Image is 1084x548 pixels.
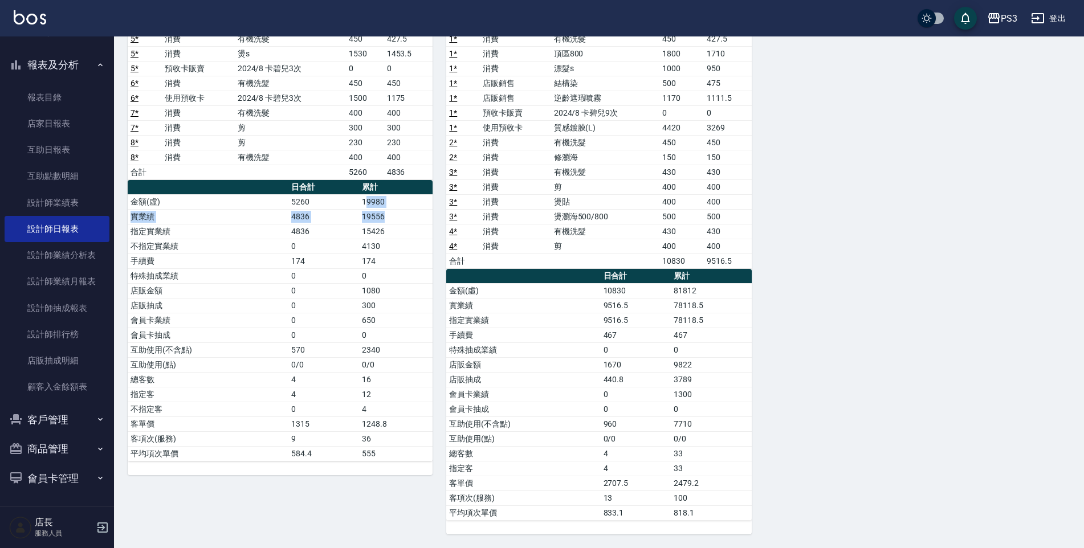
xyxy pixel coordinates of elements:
td: 4 [601,461,671,476]
td: 合計 [446,253,480,268]
td: 互助使用(不含點) [446,416,600,431]
td: 消費 [480,209,551,224]
td: 430 [704,224,752,239]
td: 5260 [288,194,359,209]
a: 設計師抽成報表 [5,295,109,321]
a: 互助點數明細 [5,163,109,189]
td: 客單價 [128,416,288,431]
td: 店販抽成 [446,372,600,387]
td: 有機洗髮 [551,135,660,150]
td: 400 [384,105,433,120]
td: 467 [671,328,752,342]
td: 客項次(服務) [128,431,288,446]
td: 預收卡販賣 [162,61,234,76]
td: 0 [288,239,359,253]
td: 1111.5 [704,91,752,105]
td: 消費 [162,31,234,46]
td: 2024/8 卡碧兒3次 [235,91,346,105]
img: Person [9,516,32,539]
td: 0 [288,328,359,342]
td: 0 [288,313,359,328]
td: 修瀏海 [551,150,660,165]
td: 450 [659,135,704,150]
td: 36 [359,431,433,446]
td: 0 [288,268,359,283]
td: 頂區800 [551,46,660,61]
td: 81812 [671,283,752,298]
a: 設計師業績分析表 [5,242,109,268]
td: 0/0 [671,431,752,446]
td: 430 [704,165,752,179]
td: 燙s [235,46,346,61]
table: a dense table [128,180,433,461]
h5: 店長 [35,517,93,528]
td: 2479.2 [671,476,752,490]
td: 店販金額 [128,283,288,298]
td: 1315 [288,416,359,431]
td: 消費 [162,76,234,91]
td: 剪 [551,179,660,194]
td: 金額(虛) [446,283,600,298]
td: 400 [659,239,704,253]
td: 客項次(服務) [446,490,600,505]
td: 有機洗髮 [551,31,660,46]
td: 合計 [128,165,162,179]
td: 950 [704,61,752,76]
td: 430 [659,224,704,239]
td: 13 [601,490,671,505]
td: 店販銷售 [480,76,551,91]
td: 960 [601,416,671,431]
td: 不指定客 [128,402,288,416]
th: 累計 [359,180,433,195]
td: 0 [601,402,671,416]
td: 燙貼 [551,194,660,209]
td: 3269 [704,120,752,135]
td: 剪 [235,135,346,150]
a: 設計師排行榜 [5,321,109,347]
td: 0 [346,61,384,76]
a: 店家日報表 [5,111,109,137]
td: 475 [704,76,752,91]
td: 0 [601,342,671,357]
td: 0 [659,105,704,120]
td: 消費 [162,120,234,135]
td: 174 [359,253,433,268]
td: 570 [288,342,359,357]
td: 指定實業績 [128,224,288,239]
td: 0 [288,298,359,313]
td: 833.1 [601,505,671,520]
td: 互助使用(點) [128,357,288,372]
td: 9516.5 [601,313,671,328]
td: 500 [659,76,704,91]
td: 燙瀏海500/800 [551,209,660,224]
th: 日合計 [288,180,359,195]
td: 9516.5 [704,253,752,268]
td: 有機洗髮 [235,150,346,165]
td: 300 [346,120,384,135]
td: 4 [288,372,359,387]
td: 有機洗髮 [235,105,346,120]
td: 消費 [480,61,551,76]
td: 33 [671,461,752,476]
td: 1670 [601,357,671,372]
td: 消費 [162,105,234,120]
td: 400 [704,179,752,194]
td: 逆齡遮瑕噴霧 [551,91,660,105]
td: 使用預收卡 [480,120,551,135]
td: 400 [346,150,384,165]
td: 0/0 [359,357,433,372]
td: 平均項次單價 [446,505,600,520]
td: 實業績 [128,209,288,224]
td: 0 [288,283,359,298]
td: 4836 [384,165,433,179]
td: 400 [384,150,433,165]
td: 0/0 [288,357,359,372]
td: 9516.5 [601,298,671,313]
td: 4130 [359,239,433,253]
td: 12 [359,387,433,402]
td: 有機洗髮 [235,31,346,46]
td: 0 [288,402,359,416]
p: 服務人員 [35,528,93,538]
td: 實業績 [446,298,600,313]
a: 店販抽成明細 [5,347,109,374]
